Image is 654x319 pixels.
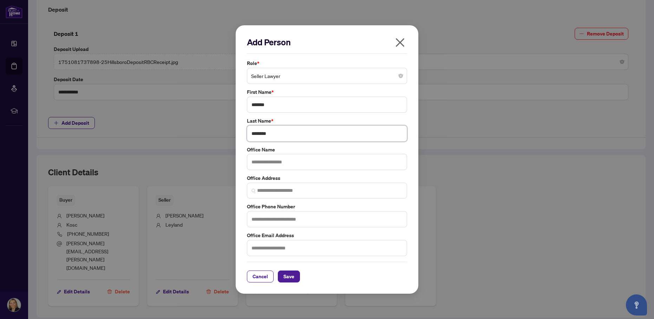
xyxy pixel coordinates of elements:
[247,271,274,282] button: Cancel
[247,37,407,48] h2: Add Person
[247,232,407,239] label: Office Email Address
[278,271,300,282] button: Save
[247,117,407,125] label: Last Name
[399,74,403,78] span: close-circle
[251,189,256,193] img: search_icon
[626,294,647,315] button: Open asap
[247,59,407,67] label: Role
[247,88,407,96] label: First Name
[283,271,294,282] span: Save
[247,174,407,182] label: Office Address
[253,271,268,282] span: Cancel
[394,37,406,48] span: close
[247,146,407,154] label: Office Name
[251,69,403,83] span: Seller Lawyer
[247,203,407,210] label: Office Phone Number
